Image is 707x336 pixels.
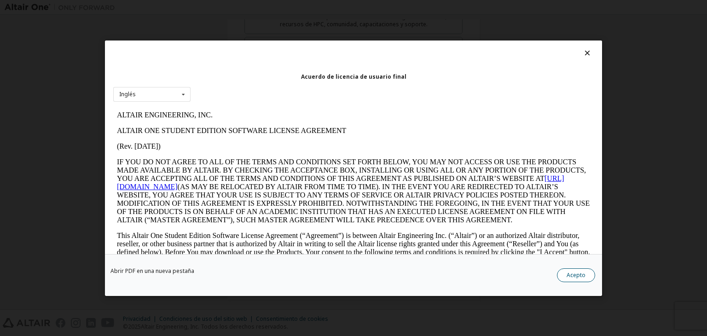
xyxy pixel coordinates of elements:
[119,90,136,98] font: Inglés
[567,271,585,279] font: Acepto
[4,35,477,43] p: (Rev. [DATE])
[110,267,194,275] font: Abrir PDF en una nueva pestaña
[4,4,477,12] p: ALTAIR ENGINEERING, INC.
[4,67,451,83] a: [URL][DOMAIN_NAME]
[110,268,194,274] a: Abrir PDF en una nueva pestaña
[4,19,477,28] p: ALTAIR ONE STUDENT EDITION SOFTWARE LICENSE AGREEMENT
[4,51,477,117] p: IF YOU DO NOT AGREE TO ALL OF THE TERMS AND CONDITIONS SET FORTH BELOW, YOU MAY NOT ACCESS OR USE...
[4,124,477,157] p: This Altair One Student Edition Software License Agreement (“Agreement”) is between Altair Engine...
[557,268,595,282] button: Acepto
[301,72,406,80] font: Acuerdo de licencia de usuario final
